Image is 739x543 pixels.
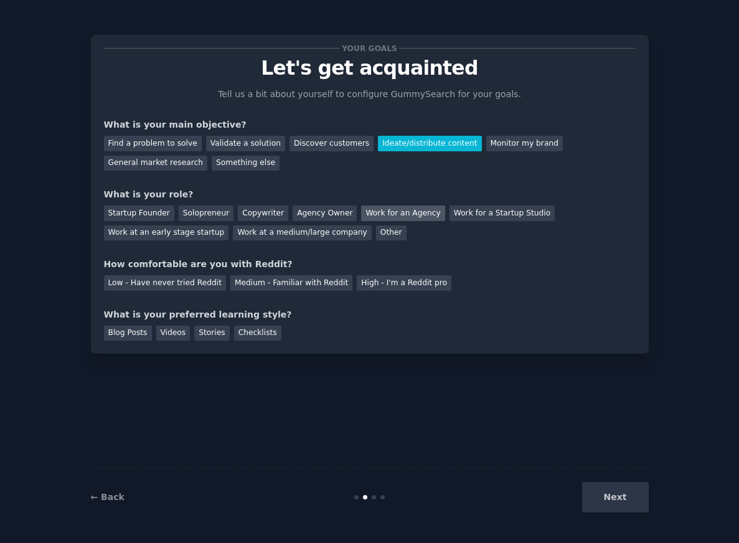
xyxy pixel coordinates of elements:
[104,136,202,151] div: Find a problem to solve
[104,225,229,241] div: Work at an early stage startup
[340,42,400,55] span: Your goals
[450,205,555,221] div: Work for a Startup Studio
[233,225,371,241] div: Work at a medium/large company
[293,205,357,221] div: Agency Owner
[104,57,636,79] p: Let's get acquainted
[104,275,226,291] div: Low - Have never tried Reddit
[238,205,288,221] div: Copywriter
[357,275,451,291] div: High - I'm a Reddit pro
[206,136,285,151] div: Validate a solution
[213,88,527,101] p: Tell us a bit about yourself to configure GummySearch for your goals.
[104,188,636,201] div: What is your role?
[104,156,208,171] div: General market research
[156,326,191,341] div: Videos
[104,205,174,221] div: Startup Founder
[179,205,233,221] div: Solopreneur
[104,118,636,131] div: What is your main objective?
[230,275,352,291] div: Medium - Familiar with Reddit
[194,326,229,341] div: Stories
[376,225,407,241] div: Other
[212,156,280,171] div: Something else
[104,326,152,341] div: Blog Posts
[104,308,636,321] div: What is your preferred learning style?
[91,492,125,502] a: ← Back
[486,136,563,151] div: Monitor my brand
[104,258,636,271] div: How comfortable are you with Reddit?
[378,136,481,151] div: Ideate/distribute content
[234,326,281,341] div: Checklists
[361,205,445,221] div: Work for an Agency
[289,136,374,151] div: Discover customers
